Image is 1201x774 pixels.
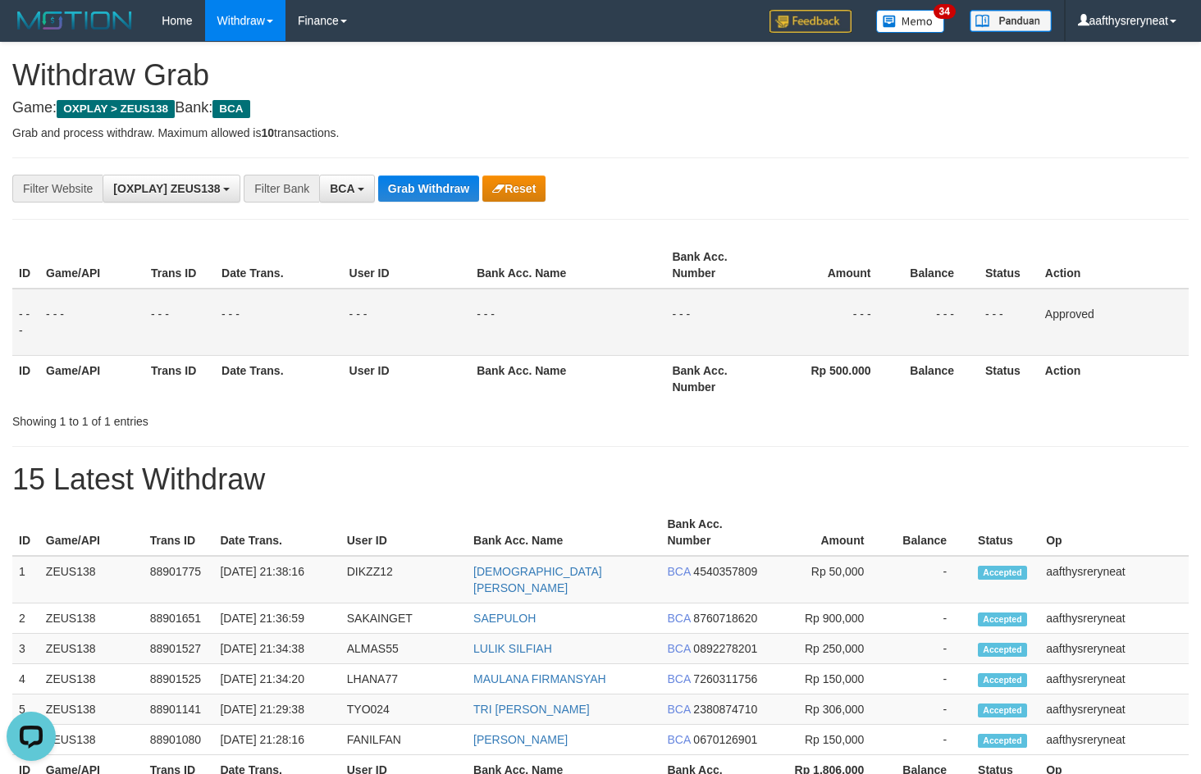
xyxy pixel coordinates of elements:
td: - - - [215,289,343,356]
td: 88901141 [144,694,214,725]
td: 88901651 [144,603,214,634]
th: Balance [888,509,971,556]
th: ID [12,242,39,289]
th: User ID [343,242,471,289]
span: Copy 4540357809 to clipboard [693,565,757,578]
td: - - - [343,289,471,356]
td: FANILFAN [340,725,467,755]
th: Date Trans. [213,509,340,556]
button: Reset [482,175,546,202]
td: 3 [12,634,39,664]
th: Game/API [39,509,144,556]
td: SAKAINGET [340,603,467,634]
td: - [888,556,971,603]
td: aafthysreryneat [1039,694,1189,725]
td: - - - [39,289,144,356]
a: MAULANA FIRMANSYAH [473,672,606,685]
td: Rp 150,000 [765,664,888,694]
td: 4 [12,664,39,694]
th: Date Trans. [215,355,343,402]
span: BCA [667,612,690,625]
span: BCA [667,642,690,655]
td: - [888,725,971,755]
span: Accepted [978,612,1027,626]
td: - - - [470,289,665,356]
td: aafthysreryneat [1039,634,1189,664]
td: Rp 900,000 [765,603,888,634]
a: SAEPULOH [473,612,536,625]
th: Trans ID [144,509,214,556]
th: Bank Acc. Number [665,355,770,402]
span: BCA [667,672,690,685]
strong: 10 [261,126,274,139]
th: Op [1039,509,1189,556]
th: ID [12,355,39,402]
th: Action [1039,242,1189,289]
td: - - - [896,289,979,356]
th: Amount [765,509,888,556]
td: Rp 50,000 [765,556,888,603]
td: - - - [979,289,1039,356]
td: - - - [144,289,215,356]
th: Bank Acc. Name [470,242,665,289]
td: aafthysreryneat [1039,603,1189,634]
th: Date Trans. [215,242,343,289]
th: Game/API [39,242,144,289]
td: aafthysreryneat [1039,725,1189,755]
th: Trans ID [144,355,215,402]
span: Copy 0892278201 to clipboard [693,642,757,655]
td: 88901525 [144,664,214,694]
td: - [888,603,971,634]
td: TYO024 [340,694,467,725]
td: - [888,694,971,725]
span: Accepted [978,734,1027,748]
span: Copy 8760718620 to clipboard [693,612,757,625]
td: Rp 306,000 [765,694,888,725]
div: Filter Website [12,175,103,203]
div: Showing 1 to 1 of 1 entries [12,407,488,430]
th: Status [979,355,1039,402]
button: Open LiveChat chat widget [7,7,56,56]
a: LULIK SILFIAH [473,642,552,655]
span: OXPLAY > ZEUS138 [57,100,175,118]
td: [DATE] 21:34:38 [213,634,340,664]
span: Copy 0670126901 to clipboard [693,733,757,746]
h1: Withdraw Grab [12,59,1189,92]
th: Status [979,242,1039,289]
span: BCA [667,703,690,716]
td: - [888,634,971,664]
th: ID [12,509,39,556]
td: 2 [12,603,39,634]
span: BCA [212,100,249,118]
span: Accepted [978,566,1027,580]
td: - [888,664,971,694]
span: Copy 2380874710 to clipboard [693,703,757,716]
td: [DATE] 21:29:38 [213,694,340,725]
th: Action [1039,355,1189,402]
td: DIKZZ12 [340,556,467,603]
span: BCA [330,182,354,195]
th: Bank Acc. Name [467,509,660,556]
td: ZEUS138 [39,603,144,634]
th: User ID [343,355,471,402]
td: Rp 250,000 [765,634,888,664]
th: Amount [770,242,895,289]
span: 34 [934,4,956,19]
th: User ID [340,509,467,556]
td: ZEUS138 [39,556,144,603]
th: Balance [896,242,979,289]
span: Accepted [978,673,1027,687]
th: Game/API [39,355,144,402]
td: - - - [770,289,895,356]
td: [DATE] 21:38:16 [213,556,340,603]
img: panduan.png [970,10,1052,32]
td: ZEUS138 [39,694,144,725]
span: BCA [667,565,690,578]
td: 88901775 [144,556,214,603]
th: Rp 500.000 [770,355,895,402]
th: Bank Acc. Number [660,509,765,556]
span: [OXPLAY] ZEUS138 [113,182,220,195]
td: Approved [1039,289,1189,356]
td: - - - [665,289,770,356]
td: [DATE] 21:34:20 [213,664,340,694]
